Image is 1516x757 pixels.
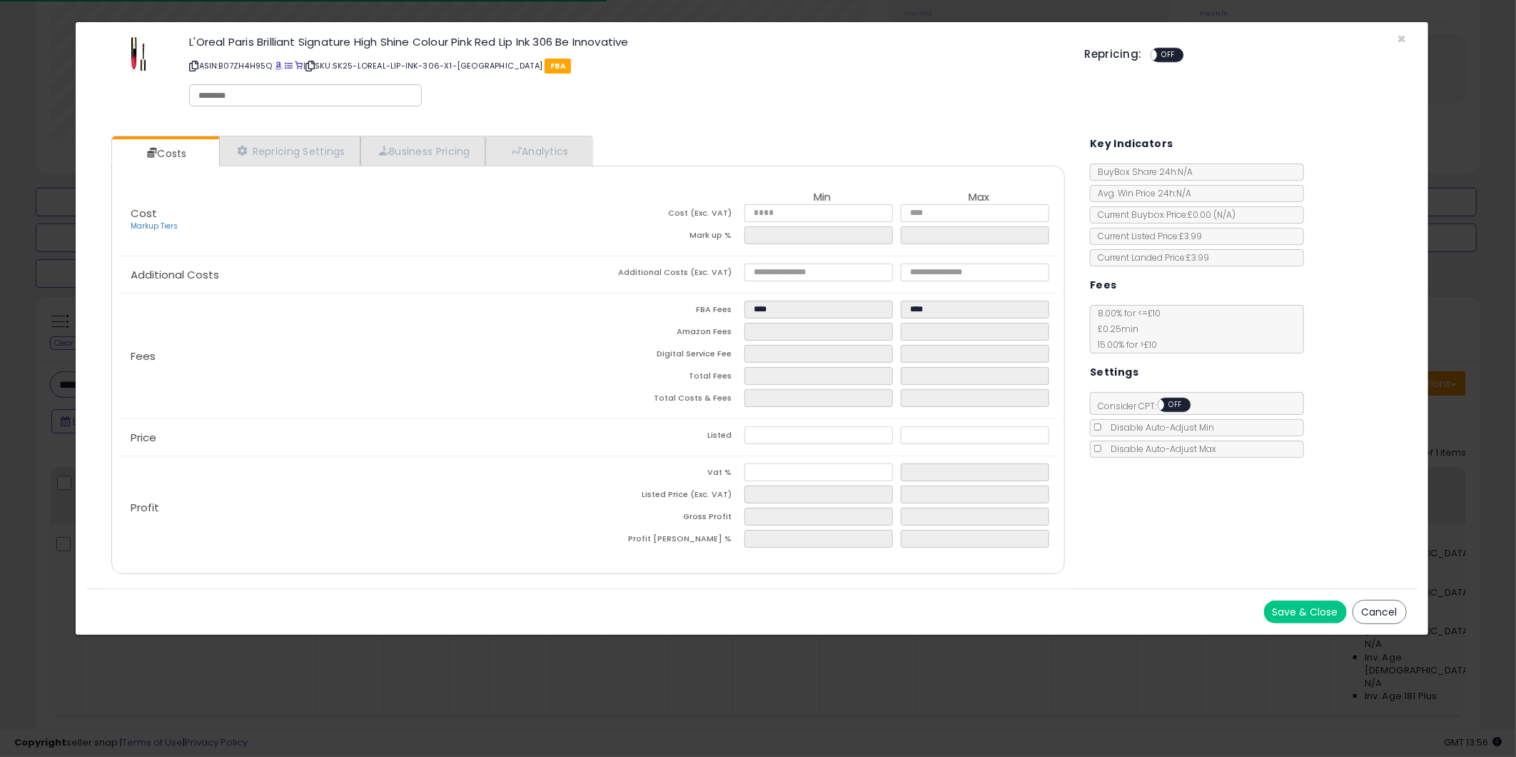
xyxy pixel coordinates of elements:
[295,60,303,71] a: Your listing only
[588,389,744,411] td: Total Costs & Fees
[1157,49,1180,61] span: OFF
[189,54,1063,77] p: ASIN: B07ZH4H95Q | SKU: SK25-LOREAL-LIP-INK-306-X1-[GEOGRAPHIC_DATA]
[119,351,588,362] p: Fees
[360,136,485,166] a: Business Pricing
[588,204,744,226] td: Cost (Exc. VAT)
[1398,29,1407,49] span: ×
[1091,307,1161,351] span: 8.00 % for <= £10
[219,136,360,166] a: Repricing Settings
[588,486,744,508] td: Listed Price (Exc. VAT)
[119,502,588,513] p: Profit
[545,59,571,74] span: FBA
[588,530,744,552] td: Profit [PERSON_NAME] %
[588,323,744,345] td: Amazon Fees
[1090,135,1173,153] h5: Key Indicators
[189,36,1063,47] h3: L'Oreal Paris Brilliant Signature High Shine Colour Pink Red Lip Ink 306 Be Innovative
[1091,400,1210,412] span: Consider CPT:
[1090,364,1138,381] h5: Settings
[1091,209,1235,221] span: Current Buybox Price:
[588,301,744,323] td: FBA Fees
[1103,421,1214,433] span: Disable Auto-Adjust Min
[116,36,159,79] img: 31ICrc494wL._SL60_.jpg
[901,191,1057,204] th: Max
[1091,323,1138,335] span: £0.25 min
[1213,209,1235,221] span: ( N/A )
[1353,600,1407,624] button: Cancel
[1264,601,1347,623] button: Save & Close
[1085,49,1142,60] h5: Repricing:
[285,60,293,71] a: All offer listings
[588,508,744,530] td: Gross Profit
[588,367,744,389] td: Total Fees
[1091,230,1202,242] span: Current Listed Price: £3.99
[588,226,744,249] td: Mark up %
[588,264,744,286] td: Additional Costs (Exc. VAT)
[1103,443,1216,455] span: Disable Auto-Adjust Max
[119,208,588,232] p: Cost
[275,60,283,71] a: BuyBox page
[588,463,744,486] td: Vat %
[119,432,588,443] p: Price
[1091,166,1193,178] span: BuyBox Share 24h: N/A
[588,345,744,367] td: Digital Service Fee
[1164,399,1187,411] span: OFF
[588,426,744,448] td: Listed
[1090,276,1117,294] h5: Fees
[1091,251,1209,264] span: Current Landed Price: £3.99
[1091,187,1191,199] span: Avg. Win Price 24h: N/A
[1188,209,1235,221] span: £0.00
[131,221,178,231] a: Markup Tiers
[1091,339,1157,351] span: 15.00 % for > £10
[485,136,591,166] a: Analytics
[119,269,588,281] p: Additional Costs
[112,139,218,168] a: Costs
[744,191,901,204] th: Min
